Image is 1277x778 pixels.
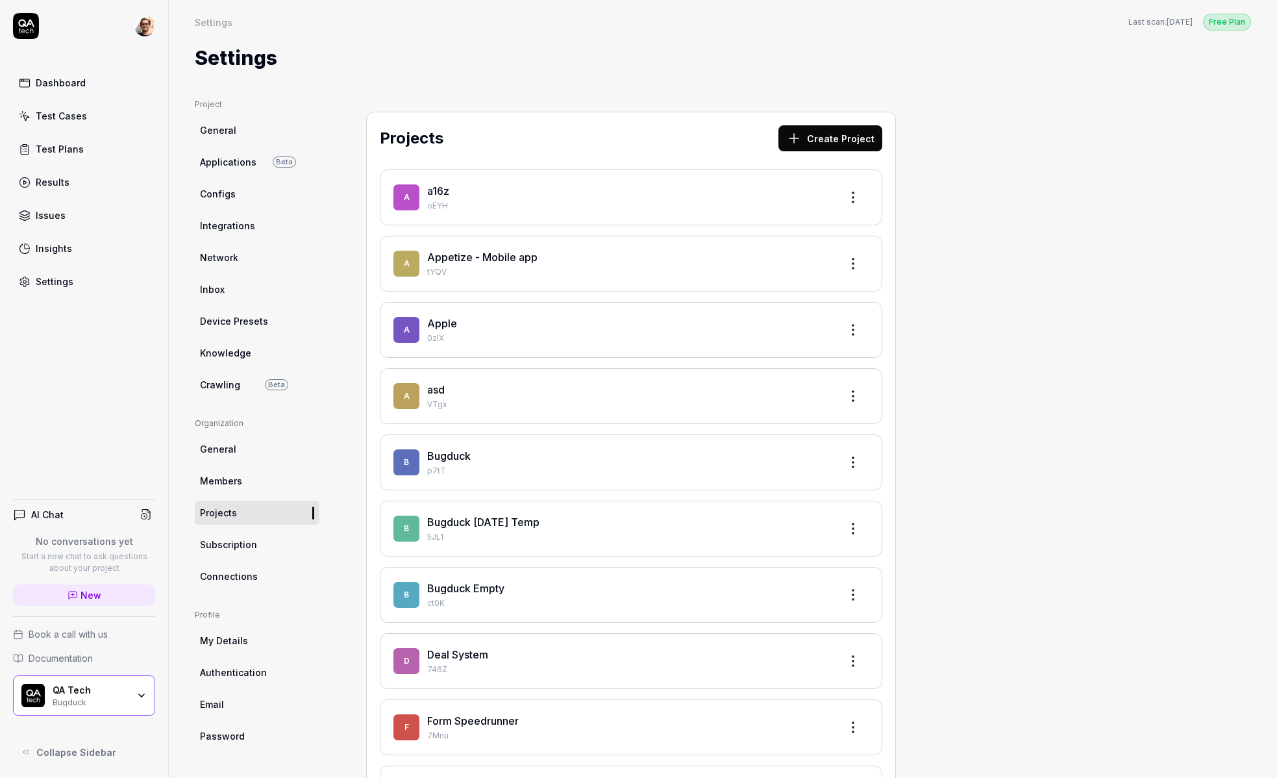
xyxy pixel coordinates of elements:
[36,746,116,759] span: Collapse Sidebar
[195,16,232,29] div: Settings
[195,692,319,716] a: Email
[200,282,225,296] span: Inbox
[778,125,882,151] button: Create Project
[393,184,419,210] span: a
[200,442,236,456] span: General
[200,346,251,360] span: Knowledge
[36,109,87,123] div: Test Cases
[13,584,155,606] a: New
[1128,16,1193,28] button: Last scan:[DATE]
[134,16,155,36] img: 704fe57e-bae9-4a0d-8bcb-c4203d9f0bb2.jpeg
[393,516,419,542] span: B
[200,314,268,328] span: Device Presets
[13,534,155,548] p: No conversations yet
[195,44,277,73] h1: Settings
[380,127,443,150] h2: Projects
[13,169,155,195] a: Results
[427,317,457,330] a: Apple
[195,724,319,748] a: Password
[427,597,830,609] p: ct0K
[195,660,319,684] a: Authentication
[200,251,238,264] span: Network
[36,175,69,189] div: Results
[200,697,224,711] span: Email
[13,136,155,162] a: Test Plans
[1203,14,1251,31] div: Free Plan
[427,184,449,197] a: a16z
[195,418,319,429] div: Organization
[427,266,830,278] p: tYQV
[427,730,830,742] p: 7Mnu
[427,664,830,675] p: 746Z
[1203,13,1251,31] button: Free Plan
[195,99,319,110] div: Project
[36,208,66,222] div: Issues
[200,219,255,232] span: Integrations
[393,449,419,475] span: B
[195,277,319,301] a: Inbox
[13,675,155,716] button: QA Tech LogoQA TechBugduck
[1128,16,1193,28] span: Last scan:
[1167,17,1193,27] time: [DATE]
[195,150,319,174] a: ApplicationsBeta
[427,449,471,462] a: Bugduck
[195,469,319,493] a: Members
[427,516,539,529] a: Bugduck [DATE] Temp
[427,465,830,477] p: p7tT
[13,203,155,228] a: Issues
[427,383,445,396] a: asd
[13,627,155,641] a: Book a call with us
[427,582,504,595] a: Bugduck Empty
[200,378,240,392] span: Crawling
[53,684,128,696] div: QA Tech
[393,317,419,343] span: A
[13,70,155,95] a: Dashboard
[265,379,288,390] span: Beta
[13,103,155,129] a: Test Cases
[195,245,319,270] a: Network
[200,666,267,679] span: Authentication
[200,729,245,743] span: Password
[36,142,84,156] div: Test Plans
[29,627,108,641] span: Book a call with us
[200,123,236,137] span: General
[195,609,319,621] div: Profile
[195,373,319,397] a: CrawlingBeta
[200,187,236,201] span: Configs
[36,242,72,255] div: Insights
[195,533,319,557] a: Subscription
[200,570,258,583] span: Connections
[195,629,319,653] a: My Details
[200,538,257,551] span: Subscription
[13,269,155,294] a: Settings
[200,506,237,520] span: Projects
[393,648,419,674] span: D
[427,251,538,264] a: Appetize - Mobile app
[195,309,319,333] a: Device Presets
[36,76,86,90] div: Dashboard
[13,551,155,574] p: Start a new chat to ask questions about your project
[273,157,296,168] span: Beta
[427,200,830,212] p: oEYH
[393,383,419,409] span: a
[195,214,319,238] a: Integrations
[427,333,830,344] p: 0zIX
[195,501,319,525] a: Projects
[31,508,64,521] h4: AI Chat
[427,714,519,727] a: Form Speedrunner
[36,275,73,288] div: Settings
[393,251,419,277] span: A
[21,684,45,707] img: QA Tech Logo
[13,236,155,261] a: Insights
[13,739,155,765] button: Collapse Sidebar
[53,696,128,707] div: Bugduck
[427,648,488,661] a: Deal System
[200,634,248,647] span: My Details
[200,474,242,488] span: Members
[427,531,830,543] p: 5JL1
[195,118,319,142] a: General
[200,155,256,169] span: Applications
[29,651,93,665] span: Documentation
[393,582,419,608] span: B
